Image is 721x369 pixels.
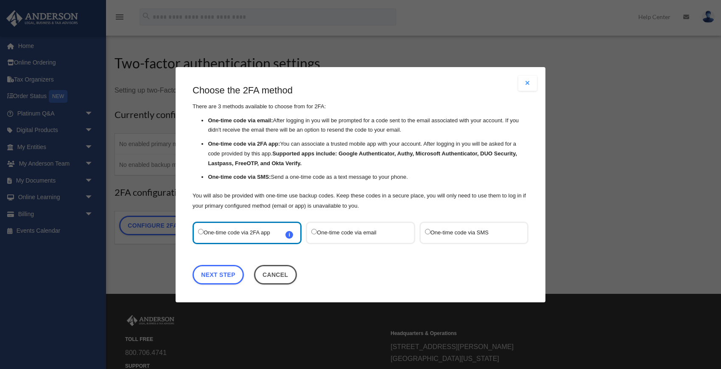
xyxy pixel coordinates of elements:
[198,228,204,234] input: One-time code via 2FA appi
[518,76,537,91] button: Close modal
[254,265,297,284] button: Close this dialog window
[311,228,317,234] input: One-time code via email
[311,227,401,238] label: One-time code via email
[208,117,273,123] strong: One-time code via email:
[193,265,244,284] a: Next Step
[425,227,514,238] label: One-time code via SMS
[193,84,528,211] div: There are 3 methods available to choose from for 2FA:
[208,115,528,135] li: After logging in you will be prompted for a code sent to the email associated with your account. ...
[285,231,293,238] span: i
[208,174,271,180] strong: One-time code via SMS:
[208,139,528,168] li: You can associate a trusted mobile app with your account. After logging in you will be asked for ...
[193,84,528,97] h3: Choose the 2FA method
[208,141,280,147] strong: One-time code via 2FA app:
[208,172,528,182] li: Send a one-time code as a text message to your phone.
[193,190,528,211] p: You will also be provided with one-time use backup codes. Keep these codes in a secure place, you...
[425,228,430,234] input: One-time code via SMS
[198,227,288,238] label: One-time code via 2FA app
[208,150,517,166] strong: Supported apps include: Google Authenticator, Authy, Microsoft Authenticator, DUO Security, Lastp...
